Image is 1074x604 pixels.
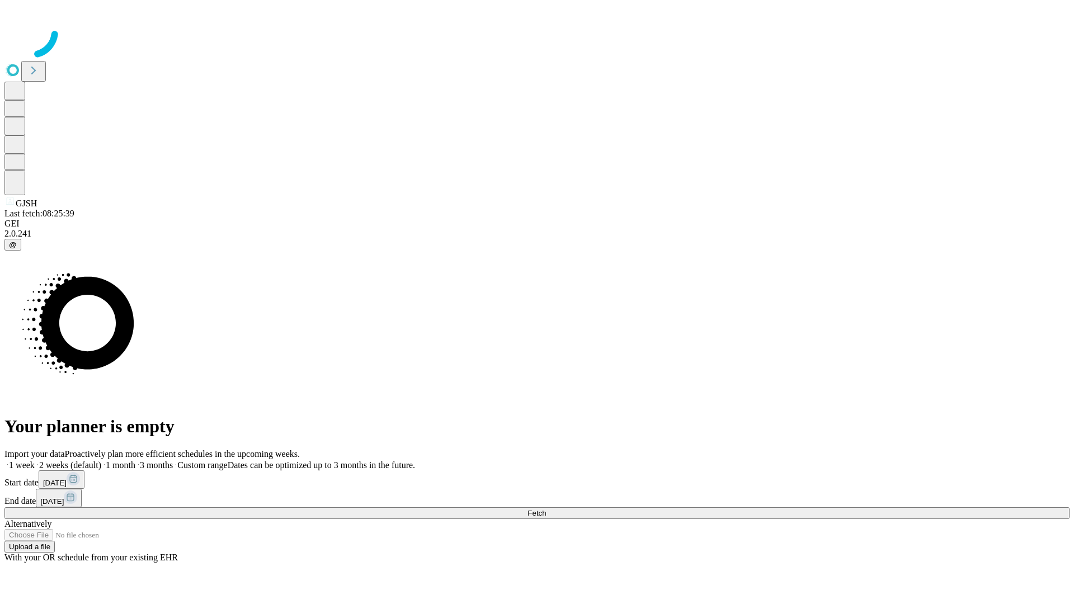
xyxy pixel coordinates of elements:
[4,489,1070,507] div: End date
[4,449,65,459] span: Import your data
[4,416,1070,437] h1: Your planner is empty
[9,240,17,249] span: @
[4,219,1070,229] div: GEI
[527,509,546,517] span: Fetch
[16,199,37,208] span: GJSH
[40,497,64,506] span: [DATE]
[4,209,74,218] span: Last fetch: 08:25:39
[4,519,51,528] span: Alternatively
[9,460,35,470] span: 1 week
[106,460,135,470] span: 1 month
[4,541,55,553] button: Upload a file
[228,460,415,470] span: Dates can be optimized up to 3 months in the future.
[4,470,1070,489] div: Start date
[4,229,1070,239] div: 2.0.241
[4,507,1070,519] button: Fetch
[4,553,178,562] span: With your OR schedule from your existing EHR
[39,460,101,470] span: 2 weeks (default)
[39,470,84,489] button: [DATE]
[43,479,67,487] span: [DATE]
[140,460,173,470] span: 3 months
[36,489,82,507] button: [DATE]
[65,449,300,459] span: Proactively plan more efficient schedules in the upcoming weeks.
[4,239,21,251] button: @
[177,460,227,470] span: Custom range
